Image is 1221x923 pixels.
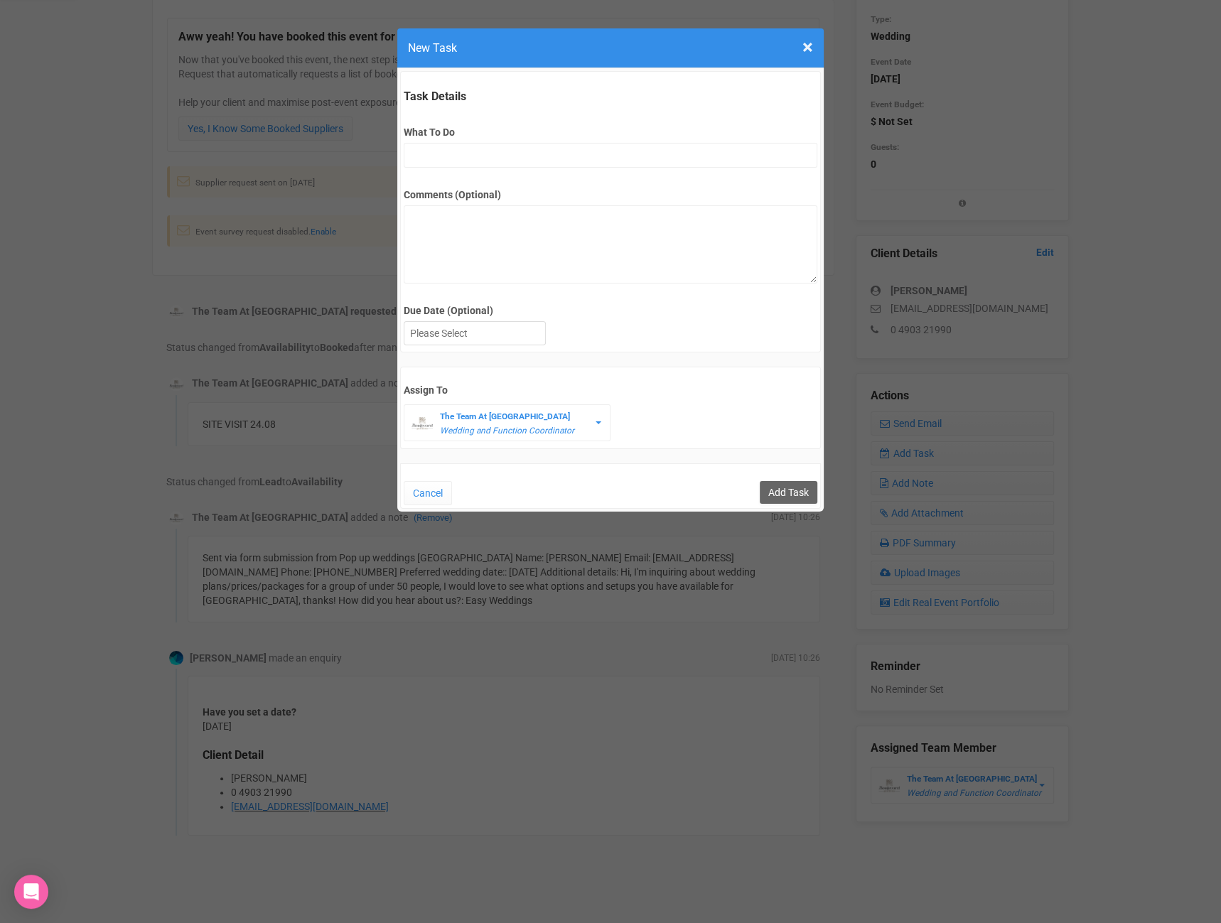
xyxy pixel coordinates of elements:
[802,36,813,59] span: ×
[760,481,817,504] input: Add Task
[404,188,817,202] label: Comments (Optional)
[412,413,433,434] img: BGLogo.jpg
[14,875,48,909] div: Open Intercom Messenger
[440,426,574,436] em: Wedding and Function Coordinator
[404,303,817,318] label: Due Date (Optional)
[404,481,452,505] button: Cancel
[408,39,813,57] h4: New Task
[440,411,570,421] strong: The Team At [GEOGRAPHIC_DATA]
[404,383,817,397] label: Assign To
[404,89,817,105] legend: Task Details
[404,125,817,139] label: What To Do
